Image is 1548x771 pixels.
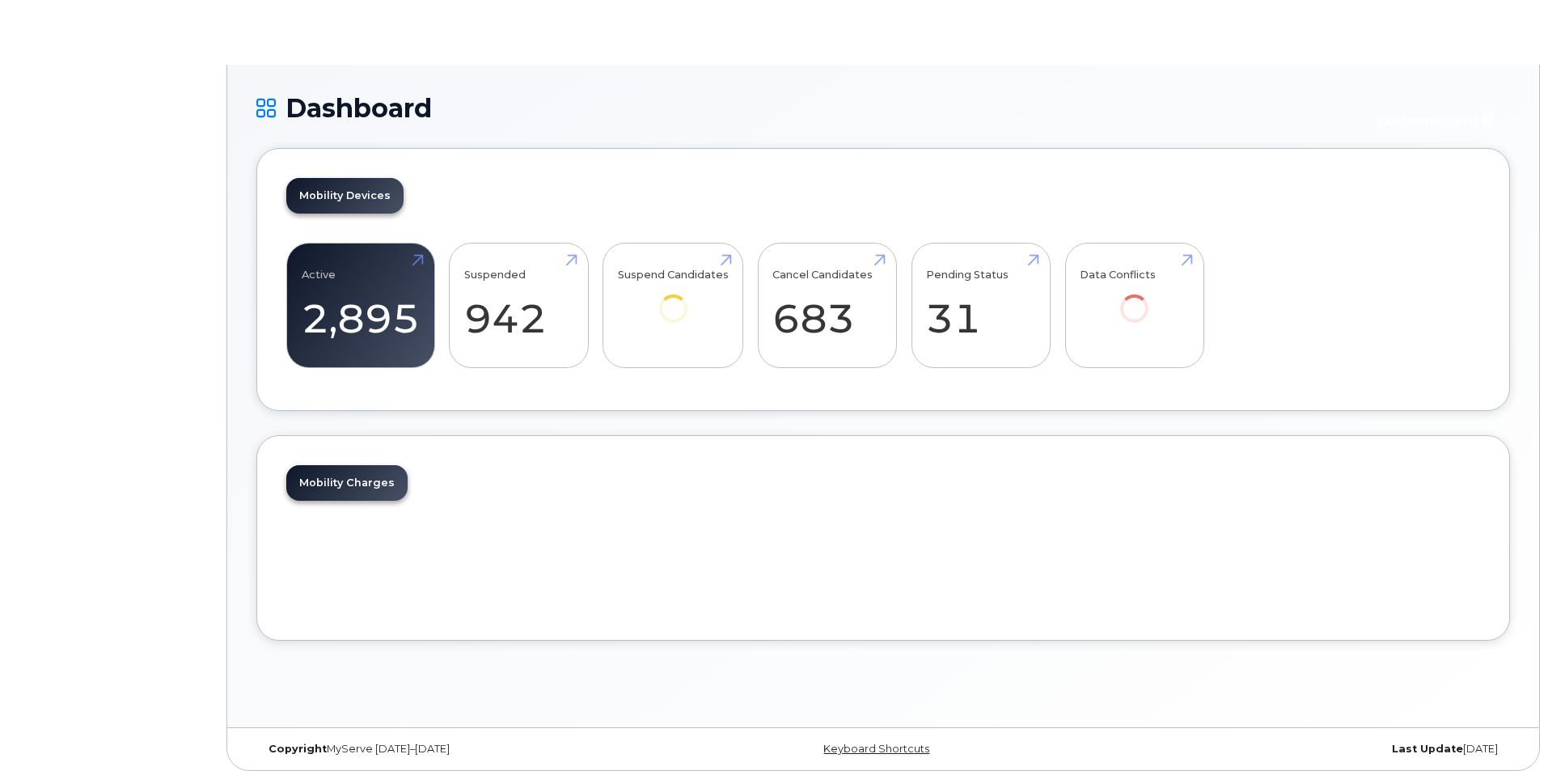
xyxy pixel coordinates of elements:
[926,252,1035,359] a: Pending Status 31
[823,743,929,755] a: Keyboard Shortcuts
[302,252,420,359] a: Active 2,895
[256,94,1356,122] h1: Dashboard
[464,252,573,359] a: Suspended 942
[1364,107,1510,135] button: Customer Card
[772,252,882,359] a: Cancel Candidates 683
[1392,743,1463,755] strong: Last Update
[269,743,327,755] strong: Copyright
[1092,743,1510,756] div: [DATE]
[286,465,408,501] a: Mobility Charges
[618,252,729,345] a: Suspend Candidates
[286,178,404,214] a: Mobility Devices
[256,743,675,756] div: MyServe [DATE]–[DATE]
[1080,252,1189,345] a: Data Conflicts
